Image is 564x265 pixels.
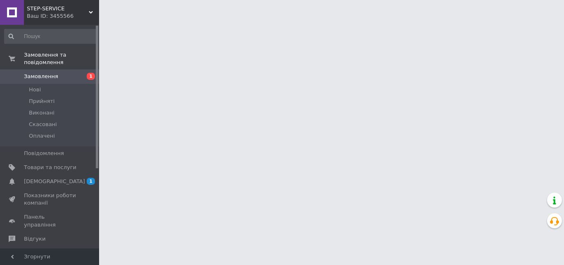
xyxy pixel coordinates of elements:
span: Показники роботи компанії [24,192,76,207]
span: STEP-SERVICE [27,5,89,12]
span: Оплачені [29,132,55,140]
span: [DEMOGRAPHIC_DATA] [24,178,85,185]
div: Ваш ID: 3455566 [27,12,99,20]
span: Скасовані [29,121,57,128]
span: Виконані [29,109,55,117]
span: Відгуки [24,235,45,243]
input: Пошук [4,29,97,44]
span: Товари та послуги [24,164,76,171]
span: Панель управління [24,213,76,228]
span: Повідомлення [24,150,64,157]
span: Прийняті [29,98,55,105]
span: 1 [87,178,95,185]
span: Замовлення та повідомлення [24,51,99,66]
span: Нові [29,86,41,93]
span: Замовлення [24,73,58,80]
span: 1 [87,73,95,80]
